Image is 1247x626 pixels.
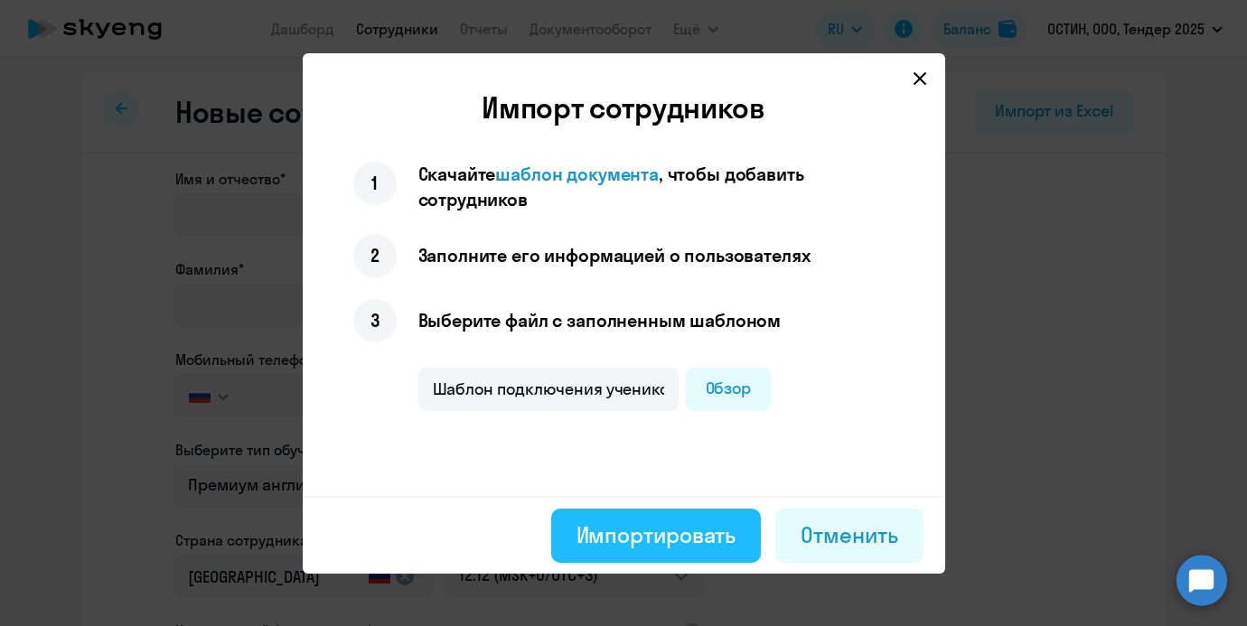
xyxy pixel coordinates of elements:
span: , чтобы добавить сотрудников [418,163,804,210]
span: шаблон документа [495,163,659,185]
span: Скачайте [418,163,496,185]
div: Отменить [801,520,897,549]
div: 3 [353,299,397,342]
p: Выберите файл с заполненным шаблоном [418,308,782,333]
div: Импортировать [577,520,736,549]
h2: Импорт сотрудников [317,89,931,126]
div: 1 [353,162,397,205]
div: 2 [353,234,397,277]
label: Обзор [686,368,772,411]
button: Отменить [775,509,923,563]
p: Заполните его информацией о пользователях [418,243,811,268]
button: Импортировать [551,509,762,563]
